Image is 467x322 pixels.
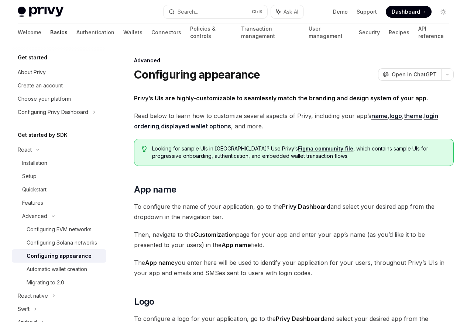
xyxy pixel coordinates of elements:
a: Automatic wallet creation [12,263,106,276]
a: Choose your platform [12,92,106,105]
strong: Customization [194,231,236,238]
strong: Privy’s UIs are highly-customizable to seamlessly match the branding and design system of your app. [134,94,428,102]
a: Wallets [123,24,142,41]
a: Configuring appearance [12,249,106,263]
div: Configuring EVM networks [27,225,92,234]
div: Migrating to 2.0 [27,278,64,287]
a: Quickstart [12,183,106,196]
span: Ask AI [284,8,298,15]
a: Installation [12,156,106,170]
svg: Tip [142,146,147,152]
a: Recipes [389,24,409,41]
span: The you enter here will be used to identify your application for your users, throughout Privy’s U... [134,257,454,278]
a: logo [389,112,402,120]
div: Features [22,198,43,207]
span: Then, navigate to the page for your app and enter your app’s name (as you’d like it to be present... [134,229,454,250]
strong: Privy Dashboard [282,203,330,210]
a: Migrating to 2.0 [12,276,106,289]
div: Configuring appearance [27,252,92,260]
div: Advanced [134,57,454,64]
div: Configuring Solana networks [27,238,97,247]
div: Automatic wallet creation [27,265,87,274]
a: Setup [12,170,106,183]
a: theme [404,112,422,120]
span: To configure the name of your application, go to the and select your desired app from the dropdow... [134,201,454,222]
img: light logo [18,7,63,17]
a: Create an account [12,79,106,92]
button: Toggle dark mode [437,6,449,18]
span: Looking for sample UIs in [GEOGRAPHIC_DATA]? Use Privy’s , which contains sample UIs for progress... [152,145,446,160]
div: React native [18,291,48,300]
a: Demo [333,8,348,15]
span: App name [134,184,176,195]
strong: App name [222,241,251,249]
div: Installation [22,159,47,167]
a: Connectors [151,24,181,41]
a: About Privy [12,66,106,79]
span: Read below to learn how to customize several aspects of Privy, including your app’s , , , , , and... [134,111,454,131]
span: Ctrl K [252,9,263,15]
div: Advanced [22,212,47,221]
a: Security [359,24,380,41]
a: Configuring EVM networks [12,223,106,236]
a: name [371,112,388,120]
a: Transaction management [241,24,299,41]
a: Features [12,196,106,210]
span: Dashboard [392,8,420,15]
div: Setup [22,172,37,181]
span: Logo [134,296,154,308]
a: Basics [50,24,68,41]
a: Authentication [76,24,114,41]
div: Search... [178,7,198,16]
div: About Privy [18,68,46,77]
button: Search...CtrlK [164,5,267,18]
button: Open in ChatGPT [378,68,441,81]
a: Welcome [18,24,41,41]
strong: App name [145,259,175,266]
h5: Get started by SDK [18,131,68,139]
h1: Configuring appearance [134,68,260,81]
button: Ask AI [271,5,303,18]
a: User management [309,24,350,41]
a: Policies & controls [190,24,232,41]
a: displayed wallet options [161,122,231,130]
div: React [18,145,32,154]
span: Open in ChatGPT [392,71,437,78]
a: API reference [418,24,449,41]
div: Configuring Privy Dashboard [18,108,88,117]
div: Swift [18,305,30,314]
div: Choose your platform [18,94,71,103]
a: Configuring Solana networks [12,236,106,249]
div: Quickstart [22,185,47,194]
a: Figma community file [298,145,353,152]
a: Support [357,8,377,15]
div: Create an account [18,81,63,90]
h5: Get started [18,53,47,62]
a: Dashboard [386,6,432,18]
